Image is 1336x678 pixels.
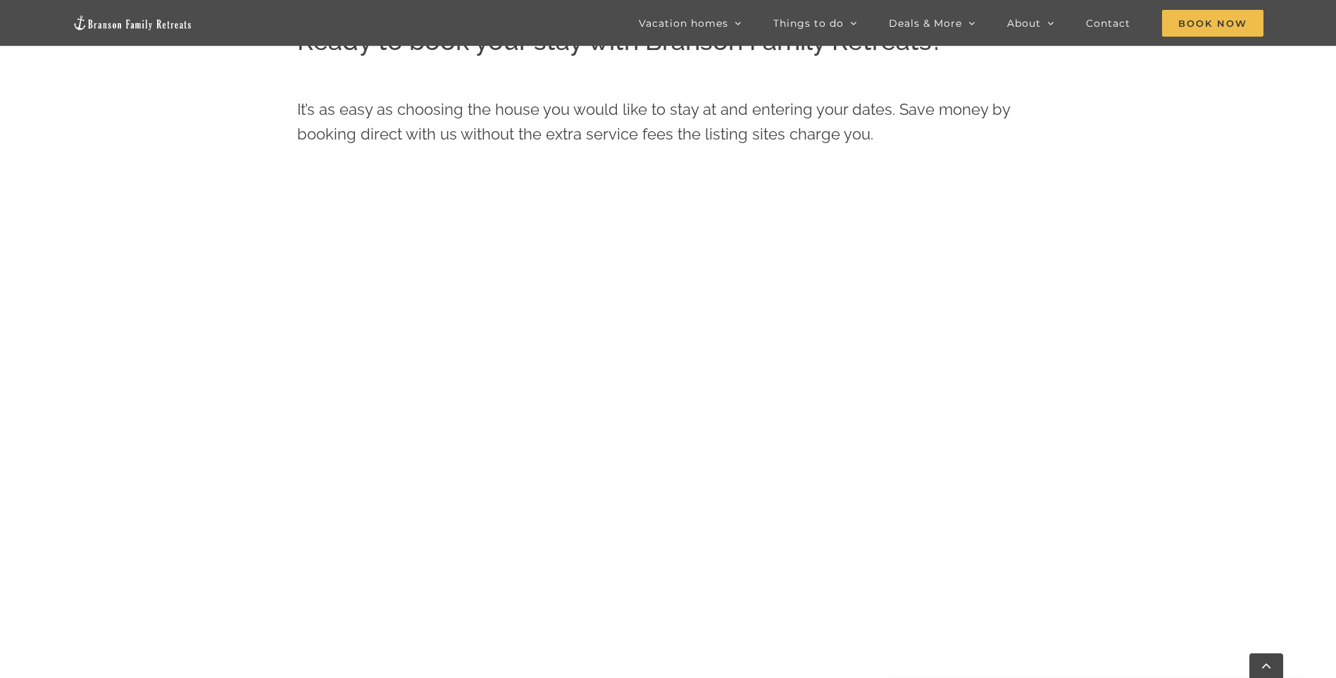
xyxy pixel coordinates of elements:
span: Book Now [1162,10,1263,37]
span: Contact [1086,18,1130,28]
span: Things to do [773,18,844,28]
span: Vacation homes [639,18,728,28]
span: Deals & More [889,18,962,28]
img: Branson Family Retreats Logo [73,15,192,31]
span: About [1007,18,1041,28]
p: It’s as easy as choosing the house you would like to stay at and entering your dates. Save money ... [297,97,1039,147]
